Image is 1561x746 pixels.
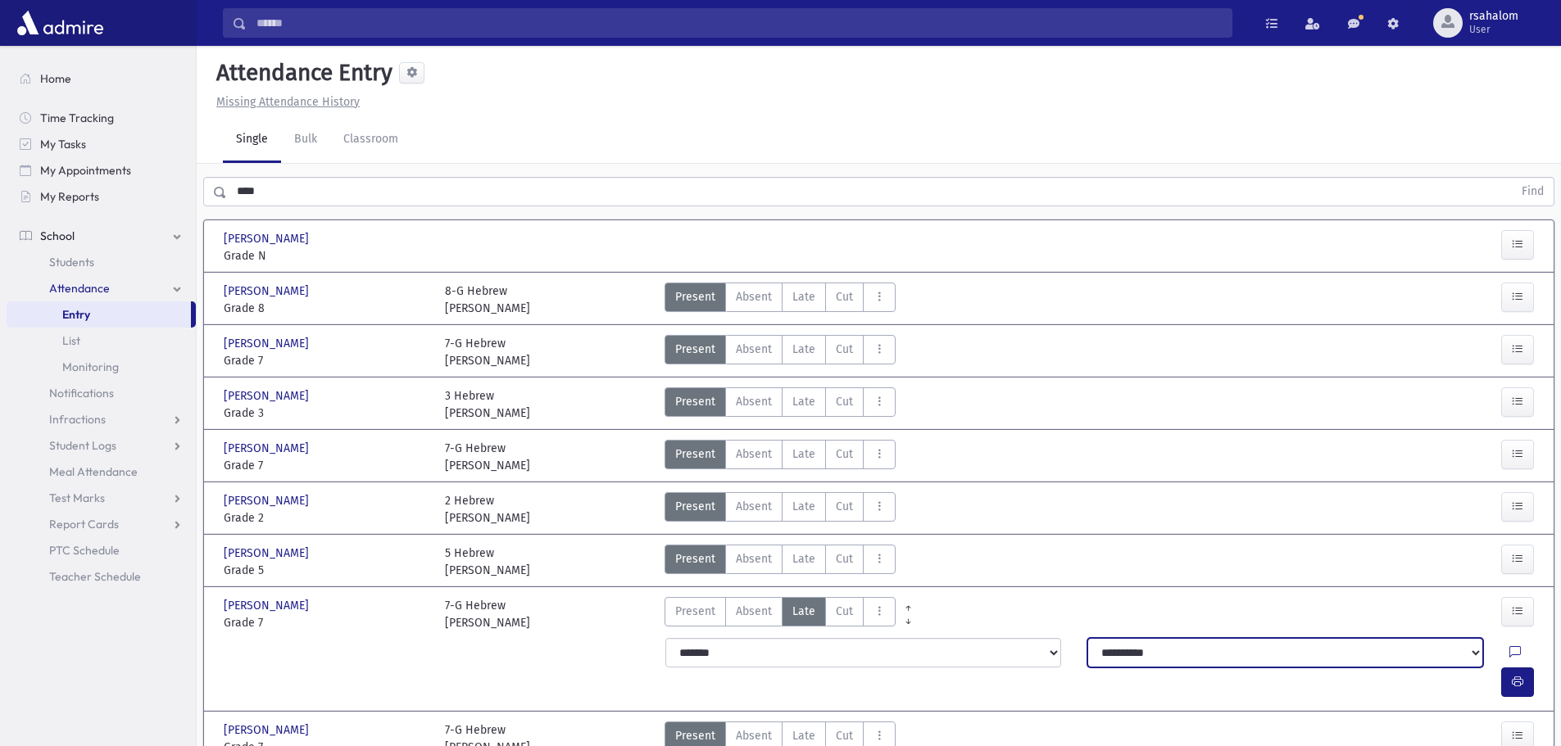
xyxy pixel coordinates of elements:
[40,163,131,178] span: My Appointments
[224,562,429,579] span: Grade 5
[62,307,90,322] span: Entry
[224,440,312,457] span: [PERSON_NAME]
[224,405,429,422] span: Grade 3
[792,445,815,463] span: Late
[40,228,75,243] span: School
[675,393,715,410] span: Present
[224,597,312,614] span: [PERSON_NAME]
[49,569,141,584] span: Teacher Schedule
[13,7,107,39] img: AdmirePro
[7,105,196,131] a: Time Tracking
[49,491,105,505] span: Test Marks
[7,328,196,354] a: List
[1469,10,1518,23] span: rsahalom
[224,545,312,562] span: [PERSON_NAME]
[7,249,196,275] a: Students
[49,464,138,479] span: Meal Attendance
[247,8,1232,38] input: Search
[665,387,896,422] div: AttTypes
[736,445,772,463] span: Absent
[445,335,530,369] div: 7-G Hebrew [PERSON_NAME]
[7,380,196,406] a: Notifications
[7,301,191,328] a: Entry
[62,333,80,348] span: List
[40,137,86,151] span: My Tasks
[665,335,896,369] div: AttTypes
[445,492,530,527] div: 2 Hebrew [PERSON_NAME]
[675,603,715,620] span: Present
[836,393,853,410] span: Cut
[792,341,815,358] span: Late
[792,288,815,305] span: Late
[7,66,196,92] a: Home
[445,597,530,631] div: 7-G Hebrew [PERSON_NAME]
[836,498,853,515] span: Cut
[330,117,411,163] a: Classroom
[62,359,119,374] span: Monitoring
[836,603,853,620] span: Cut
[40,71,71,86] span: Home
[736,341,772,358] span: Absent
[445,387,530,422] div: 3 Hebrew [PERSON_NAME]
[224,509,429,527] span: Grade 2
[7,223,196,249] a: School
[7,131,196,157] a: My Tasks
[210,59,393,87] h5: Attendance Entry
[792,498,815,515] span: Late
[675,727,715,744] span: Present
[224,247,429,264] span: Grade N
[49,386,114,400] span: Notifications
[224,721,312,739] span: [PERSON_NAME]
[49,438,116,453] span: Student Logs
[836,288,853,305] span: Cut
[836,445,853,463] span: Cut
[281,117,330,163] a: Bulk
[224,283,312,300] span: [PERSON_NAME]
[736,603,772,620] span: Absent
[224,492,312,509] span: [PERSON_NAME]
[1469,23,1518,36] span: User
[224,352,429,369] span: Grade 7
[7,537,196,563] a: PTC Schedule
[7,157,196,183] a: My Appointments
[7,406,196,432] a: Infractions
[675,445,715,463] span: Present
[7,459,196,485] a: Meal Attendance
[210,95,360,109] a: Missing Attendance History
[736,393,772,410] span: Absent
[675,550,715,567] span: Present
[7,275,196,301] a: Attendance
[7,432,196,459] a: Student Logs
[445,283,530,317] div: 8-G Hebrew [PERSON_NAME]
[49,255,94,269] span: Students
[49,517,119,531] span: Report Cards
[665,545,896,579] div: AttTypes
[665,283,896,317] div: AttTypes
[224,457,429,474] span: Grade 7
[224,300,429,317] span: Grade 8
[792,603,815,620] span: Late
[792,550,815,567] span: Late
[736,288,772,305] span: Absent
[792,727,815,744] span: Late
[40,189,99,204] span: My Reports
[836,550,853,567] span: Cut
[445,545,530,579] div: 5 Hebrew [PERSON_NAME]
[675,341,715,358] span: Present
[675,288,715,305] span: Present
[736,550,772,567] span: Absent
[40,111,114,125] span: Time Tracking
[445,440,530,474] div: 7-G Hebrew [PERSON_NAME]
[665,597,896,631] div: AttTypes
[223,117,281,163] a: Single
[836,341,853,358] span: Cut
[736,498,772,515] span: Absent
[1512,178,1554,206] button: Find
[224,335,312,352] span: [PERSON_NAME]
[49,543,120,558] span: PTC Schedule
[7,563,196,590] a: Teacher Schedule
[7,485,196,511] a: Test Marks
[224,387,312,405] span: [PERSON_NAME]
[216,95,360,109] u: Missing Attendance History
[665,492,896,527] div: AttTypes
